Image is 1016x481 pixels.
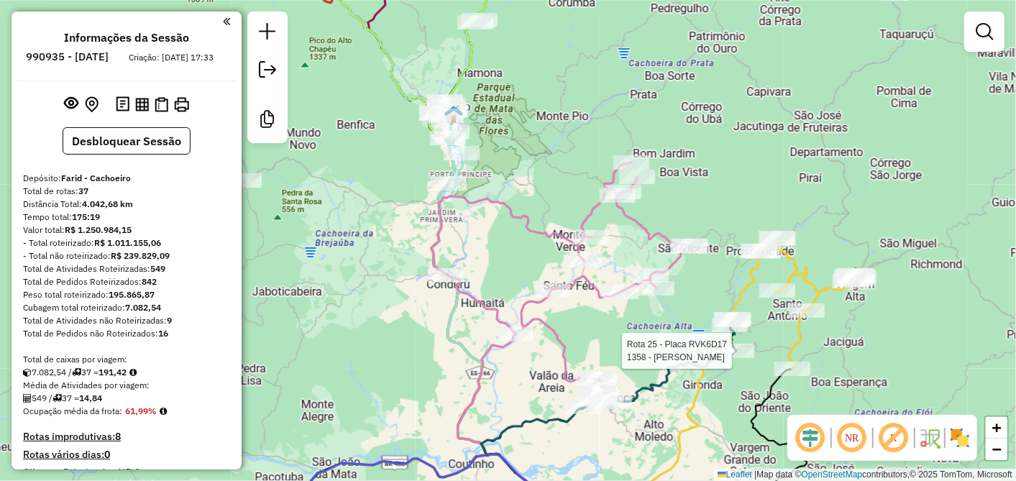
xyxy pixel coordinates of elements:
div: Distância Total: [23,198,230,211]
a: Exportar sessão [253,55,282,88]
a: Nova sessão e pesquisa [253,17,282,50]
span: Ocultar deslocamento [793,421,828,455]
a: OpenStreetMap [802,469,863,480]
button: Logs desbloquear sessão [113,93,132,116]
strong: 842 [142,276,157,287]
strong: 8 [115,430,121,443]
a: Clique aqui para minimizar o painel [223,13,230,29]
strong: 7.082,54 [125,302,161,313]
span: + [992,418,1002,436]
strong: 0 [134,466,140,479]
div: Total de Atividades não Roteirizadas: [23,314,230,327]
h6: 990935 - [DATE] [27,50,109,63]
strong: 9 [167,315,172,326]
span: | [754,469,756,480]
span: Ocupação média da frota: [23,406,122,416]
strong: R$ 1.250.984,15 [65,224,132,235]
strong: 195.865,87 [109,289,155,300]
div: 549 / 37 = [23,392,230,405]
h4: Informações da Sessão [64,31,189,45]
div: - Total não roteirizado: [23,249,230,262]
strong: 191,42 [99,367,127,377]
span: − [992,440,1002,458]
div: Depósito: [23,172,230,185]
button: Desbloquear Sessão [63,127,191,155]
button: Visualizar relatório de Roteirização [132,94,152,114]
i: Meta Caixas/viagem: 1,00 Diferença: 190,42 [129,368,137,377]
div: 7.082,54 / 37 = [23,366,230,379]
a: Zoom in [986,417,1007,439]
strong: 16 [158,328,168,339]
i: Total de rotas [52,394,62,403]
h4: Rotas improdutivas: [23,431,230,443]
strong: R$ 1.011.155,06 [94,237,161,248]
img: Castelo [444,105,463,124]
button: Visualizar Romaneio [152,94,171,115]
div: Total de rotas: [23,185,230,198]
i: Total de Atividades [23,394,32,403]
div: Total de Pedidos não Roteirizados: [23,327,230,340]
div: Peso total roteirizado: [23,288,230,301]
a: Exibir filtros [970,17,999,46]
button: Imprimir Rotas [171,94,192,115]
div: Tempo total: [23,211,230,224]
div: Total de Pedidos Roteirizados: [23,275,230,288]
strong: Farid - Cachoeiro [61,173,131,183]
a: Zoom out [986,439,1007,460]
strong: 14,84 [79,393,102,403]
a: Leaflet [718,469,752,480]
img: Vargem Alta [846,266,865,285]
img: Fluxo de ruas [918,426,941,449]
h4: Clientes Priorizados NR: [23,467,230,479]
div: Criação: [DATE] 17:33 [124,51,220,64]
strong: R$ 239.829,09 [111,250,170,261]
strong: 4.042,68 km [82,198,133,209]
div: - Total roteirizado: [23,237,230,249]
div: Valor total: [23,224,230,237]
strong: 549 [150,263,165,274]
span: Exibir rótulo [877,421,911,455]
span: Ocultar NR [835,421,869,455]
i: Total de rotas [72,368,81,377]
div: Total de Atividades Roteirizadas: [23,262,230,275]
div: Total de caixas por viagem: [23,353,230,366]
i: Cubagem total roteirizado [23,368,32,377]
strong: 0 [104,448,110,461]
div: Atividade não roteirizada - BAR ARAPOCA [226,173,262,188]
em: Média calculada utilizando a maior ocupação (%Peso ou %Cubagem) de cada rota da sessão. Rotas cro... [160,407,167,416]
a: Criar modelo [253,105,282,137]
button: Centralizar mapa no depósito ou ponto de apoio [82,93,101,116]
button: Exibir sessão original [62,93,82,116]
strong: 37 [78,185,88,196]
strong: 61,99% [125,406,157,416]
div: Média de Atividades por viagem: [23,379,230,392]
h4: Rotas vários dias: [23,449,230,461]
img: Exibir/Ocultar setores [948,426,971,449]
div: Map data © contributors,© 2025 TomTom, Microsoft [714,469,1016,481]
strong: 175:19 [72,211,100,222]
div: Cubagem total roteirizado: [23,301,230,314]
